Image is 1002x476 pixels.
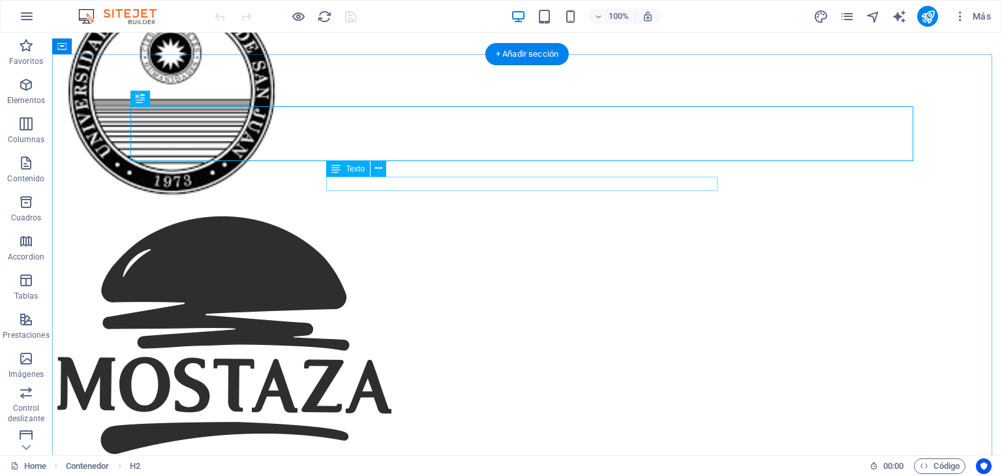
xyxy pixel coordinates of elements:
p: Elementos [7,95,45,106]
span: 00 00 [883,458,903,474]
p: Cuadros [11,213,42,223]
h6: 100% [608,8,629,24]
button: 100% [588,8,635,24]
i: AI Writer [892,9,907,24]
p: Tablas [14,291,38,301]
button: text_generator [891,8,907,24]
p: Prestaciones [3,330,49,340]
button: pages [839,8,855,24]
p: Columnas [8,134,45,145]
span: : [892,461,894,471]
button: Haz clic para salir del modo de previsualización y seguir editando [290,8,306,24]
span: Código [920,458,960,474]
button: navigator [865,8,881,24]
span: Haz clic para seleccionar y doble clic para editar [66,458,110,474]
i: Diseño (Ctrl+Alt+Y) [813,9,828,24]
i: Volver a cargar página [317,9,332,24]
i: Navegador [866,9,881,24]
nav: breadcrumb [66,458,140,474]
i: Páginas (Ctrl+Alt+S) [840,9,855,24]
p: Accordion [8,252,44,262]
p: Favoritos [9,56,43,67]
span: Haz clic para seleccionar y doble clic para editar [130,458,140,474]
h6: Tiempo de la sesión [870,458,904,474]
p: Imágenes [8,369,44,379]
span: Más [954,10,991,23]
i: Al redimensionar, ajustar el nivel de zoom automáticamente para ajustarse al dispositivo elegido. [642,10,654,22]
a: Haz clic para cancelar la selección y doble clic para abrir páginas [10,458,46,474]
button: Usercentrics [976,458,992,474]
img: Editor Logo [75,8,173,24]
button: Más [949,6,996,27]
span: Texto [346,165,365,173]
button: reload [316,8,332,24]
button: design [813,8,828,24]
p: Contenido [7,173,44,184]
button: Código [914,458,965,474]
button: publish [917,6,938,27]
div: + Añadir sección [485,43,569,65]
